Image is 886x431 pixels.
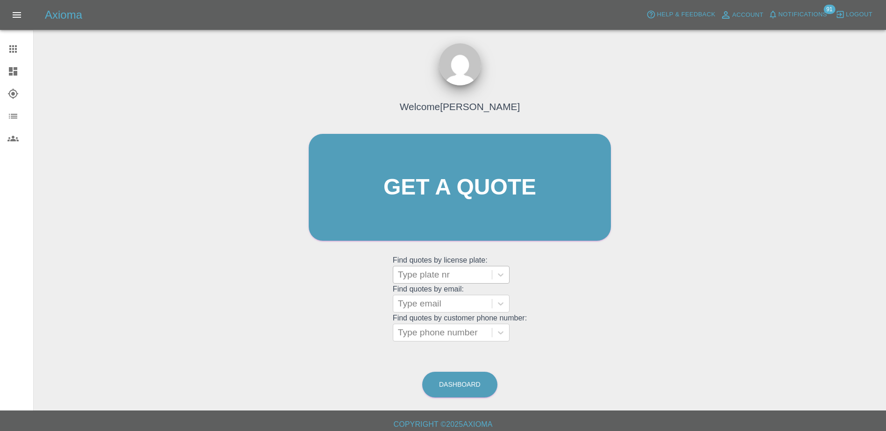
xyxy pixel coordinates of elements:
[766,7,829,22] button: Notifications
[833,7,875,22] button: Logout
[422,372,497,397] a: Dashboard
[7,418,879,431] h6: Copyright © 2025 Axioma
[393,285,527,313] grid: Find quotes by email:
[45,7,82,22] h5: Axioma
[393,314,527,341] grid: Find quotes by customer phone number:
[309,134,611,241] a: Get a quote
[779,9,827,20] span: Notifications
[732,10,764,21] span: Account
[644,7,717,22] button: Help & Feedback
[6,4,28,26] button: Open drawer
[393,256,527,284] grid: Find quotes by license plate:
[846,9,872,20] span: Logout
[718,7,766,22] a: Account
[439,43,481,85] img: ...
[400,99,520,114] h4: Welcome [PERSON_NAME]
[823,5,835,14] span: 91
[657,9,715,20] span: Help & Feedback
